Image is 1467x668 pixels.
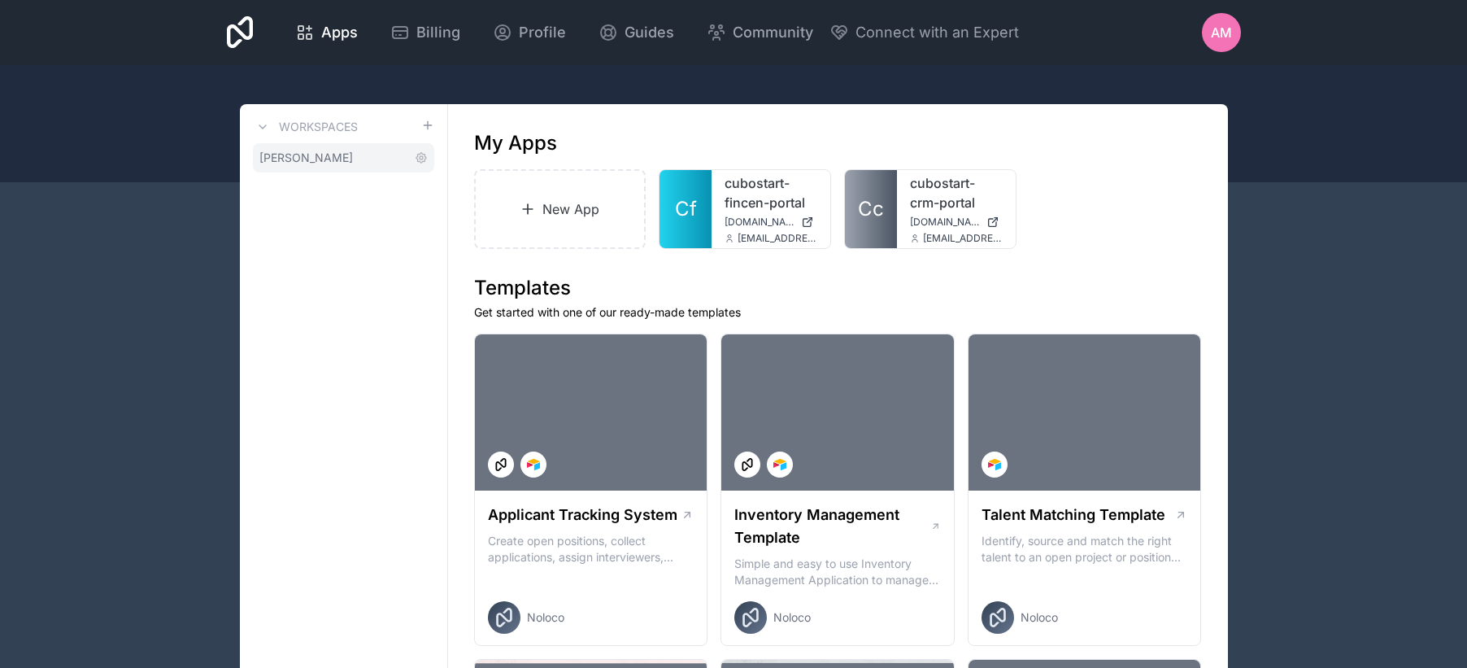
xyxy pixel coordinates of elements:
a: [DOMAIN_NAME] [725,216,817,229]
button: Connect with an Expert [829,21,1019,44]
p: Get started with one of our ready-made templates [474,304,1202,321]
h3: Workspaces [279,119,358,135]
span: [DOMAIN_NAME] [725,216,794,229]
img: Airtable Logo [988,458,1001,471]
p: Simple and easy to use Inventory Management Application to manage your stock, orders and Manufact... [734,556,941,588]
h1: Talent Matching Template [982,504,1165,526]
a: Profile [480,15,579,50]
span: Noloco [527,609,564,626]
span: Cf [675,196,697,222]
a: New App [474,169,646,249]
a: Billing [377,15,473,50]
span: Guides [625,21,674,44]
span: Noloco [773,609,811,626]
h1: Applicant Tracking System [488,504,677,526]
span: Apps [321,21,358,44]
p: Create open positions, collect applications, assign interviewers, centralise candidate feedback a... [488,533,694,565]
a: Cc [845,170,897,248]
span: Community [733,21,813,44]
a: Workspaces [253,117,358,137]
span: [PERSON_NAME] [259,150,353,166]
a: cubostart-crm-portal [910,173,1003,212]
a: Apps [282,15,371,50]
a: Cf [659,170,712,248]
span: [EMAIL_ADDRESS][DOMAIN_NAME] [923,232,1003,245]
span: Cc [858,196,884,222]
span: Connect with an Expert [855,21,1019,44]
span: Billing [416,21,460,44]
h1: Inventory Management Template [734,504,929,549]
h1: My Apps [474,130,557,156]
img: Airtable Logo [773,458,786,471]
a: Community [694,15,826,50]
span: [DOMAIN_NAME] [910,216,980,229]
h1: Templates [474,275,1202,301]
span: Noloco [1021,609,1058,626]
span: [EMAIL_ADDRESS][DOMAIN_NAME] [738,232,817,245]
span: Profile [519,21,566,44]
img: Airtable Logo [527,458,540,471]
a: Guides [585,15,687,50]
span: AM [1211,23,1232,42]
a: [DOMAIN_NAME] [910,216,1003,229]
a: [PERSON_NAME] [253,143,434,172]
a: cubostart-fincen-portal [725,173,817,212]
p: Identify, source and match the right talent to an open project or position with our Talent Matchi... [982,533,1188,565]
